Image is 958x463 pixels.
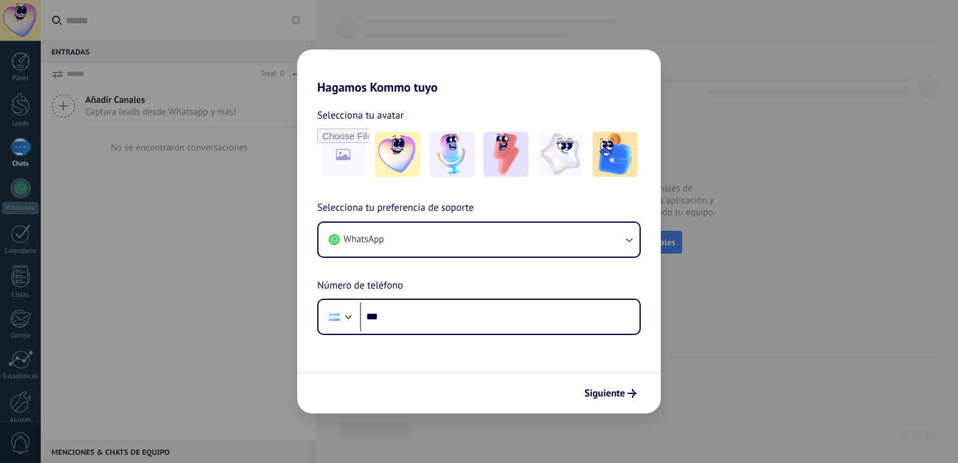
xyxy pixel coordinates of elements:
[322,304,346,330] div: Argentina: + 54
[318,223,640,257] button: WhatsApp
[584,389,625,398] span: Siguiente
[297,50,661,95] h2: Hagamos Kommo tuyo
[317,200,474,216] span: Selecciona tu preferencia de soporte
[375,132,420,177] img: -1.jpeg
[429,132,475,177] img: -2.jpeg
[592,132,638,177] img: -5.jpeg
[483,132,529,177] img: -3.jpeg
[317,278,403,294] span: Número de teléfono
[538,132,583,177] img: -4.jpeg
[344,233,384,246] span: WhatsApp
[579,383,642,404] button: Siguiente
[317,107,404,124] span: Selecciona tu avatar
